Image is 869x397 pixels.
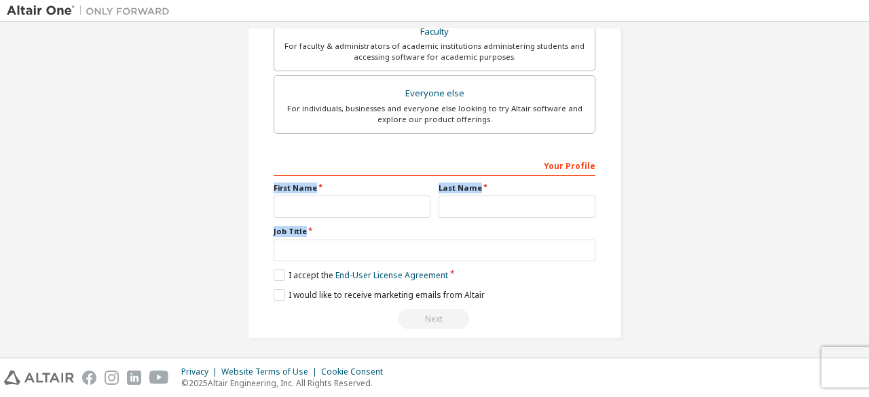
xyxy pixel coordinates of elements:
img: altair_logo.svg [4,371,74,385]
div: Read and acccept EULA to continue [274,309,595,329]
div: For faculty & administrators of academic institutions administering students and accessing softwa... [282,41,587,62]
label: I accept the [274,269,448,281]
div: Privacy [181,366,221,377]
p: © 2025 Altair Engineering, Inc. All Rights Reserved. [181,377,391,389]
a: End-User License Agreement [335,269,448,281]
label: Last Name [439,183,595,193]
img: Altair One [7,4,177,18]
div: Everyone else [282,84,587,103]
div: Faculty [282,22,587,41]
div: For individuals, businesses and everyone else looking to try Altair software and explore our prod... [282,103,587,125]
div: Cookie Consent [321,366,391,377]
label: I would like to receive marketing emails from Altair [274,289,485,301]
div: Your Profile [274,154,595,176]
img: instagram.svg [105,371,119,385]
img: facebook.svg [82,371,96,385]
img: youtube.svg [149,371,169,385]
img: linkedin.svg [127,371,141,385]
div: Website Terms of Use [221,366,321,377]
label: First Name [274,183,430,193]
label: Job Title [274,226,595,237]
